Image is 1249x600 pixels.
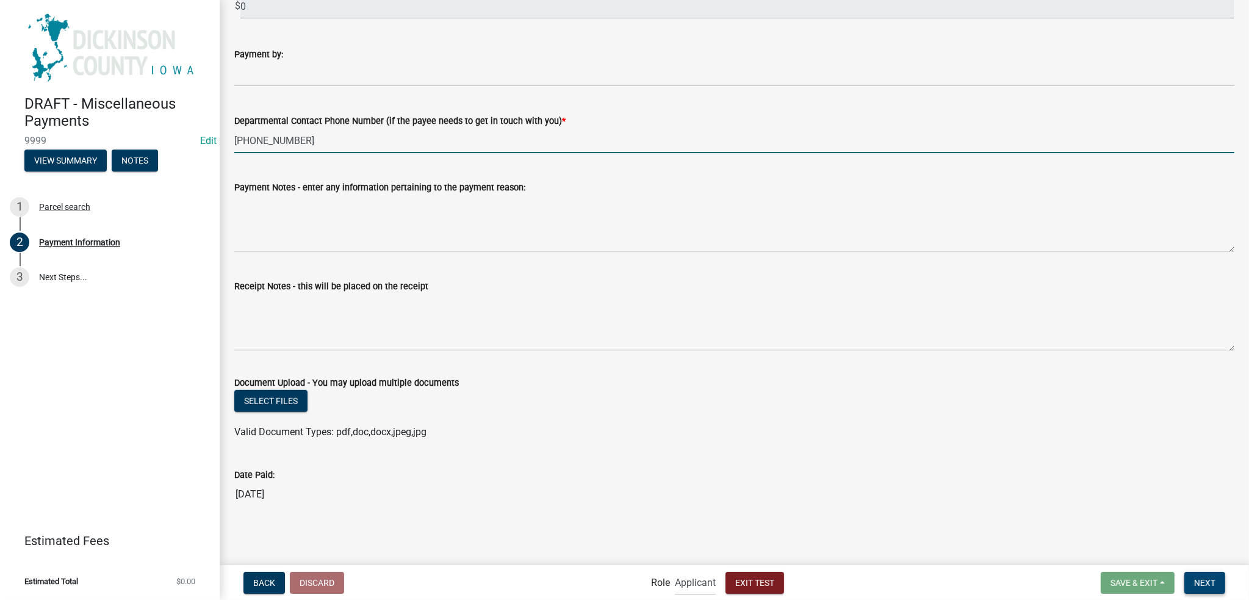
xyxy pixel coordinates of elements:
[176,577,195,585] span: $0.00
[10,233,29,252] div: 2
[234,184,525,192] label: Payment Notes - enter any information pertaining to the payment reason:
[234,379,459,388] label: Document Upload - You may upload multiple documents
[24,150,107,172] button: View Summary
[10,529,200,553] a: Estimated Fees
[112,150,158,172] button: Notes
[1194,577,1215,587] span: Next
[24,13,200,82] img: Dickinson County, Iowa
[651,578,670,588] label: Role
[234,283,428,291] label: Receipt Notes - this will be placed on the receipt
[290,572,344,594] button: Discard
[1101,572,1175,594] button: Save & Exit
[24,156,107,166] wm-modal-confirm: Summary
[112,156,158,166] wm-modal-confirm: Notes
[1110,577,1157,587] span: Save & Exit
[24,577,78,585] span: Estimated Total
[200,135,217,146] a: Edit
[234,390,308,412] button: Select files
[735,577,774,587] span: Exit Test
[39,238,120,247] div: Payment Information
[234,471,275,480] label: Date Paid:
[725,572,784,594] button: Exit Test
[243,572,285,594] button: Back
[10,197,29,217] div: 1
[234,117,566,126] label: Departmental Contact Phone Number (if the payee needs to get in touch with you)
[24,135,195,146] span: 9999
[10,267,29,287] div: 3
[1184,572,1225,594] button: Next
[234,426,427,438] span: Valid Document Types: pdf,doc,docx,jpeg,jpg
[200,135,217,146] wm-modal-confirm: Edit Application Number
[234,51,283,59] label: Payment by:
[24,95,210,131] h4: DRAFT - Miscellaneous Payments
[253,577,275,587] span: Back
[39,203,90,211] div: Parcel search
